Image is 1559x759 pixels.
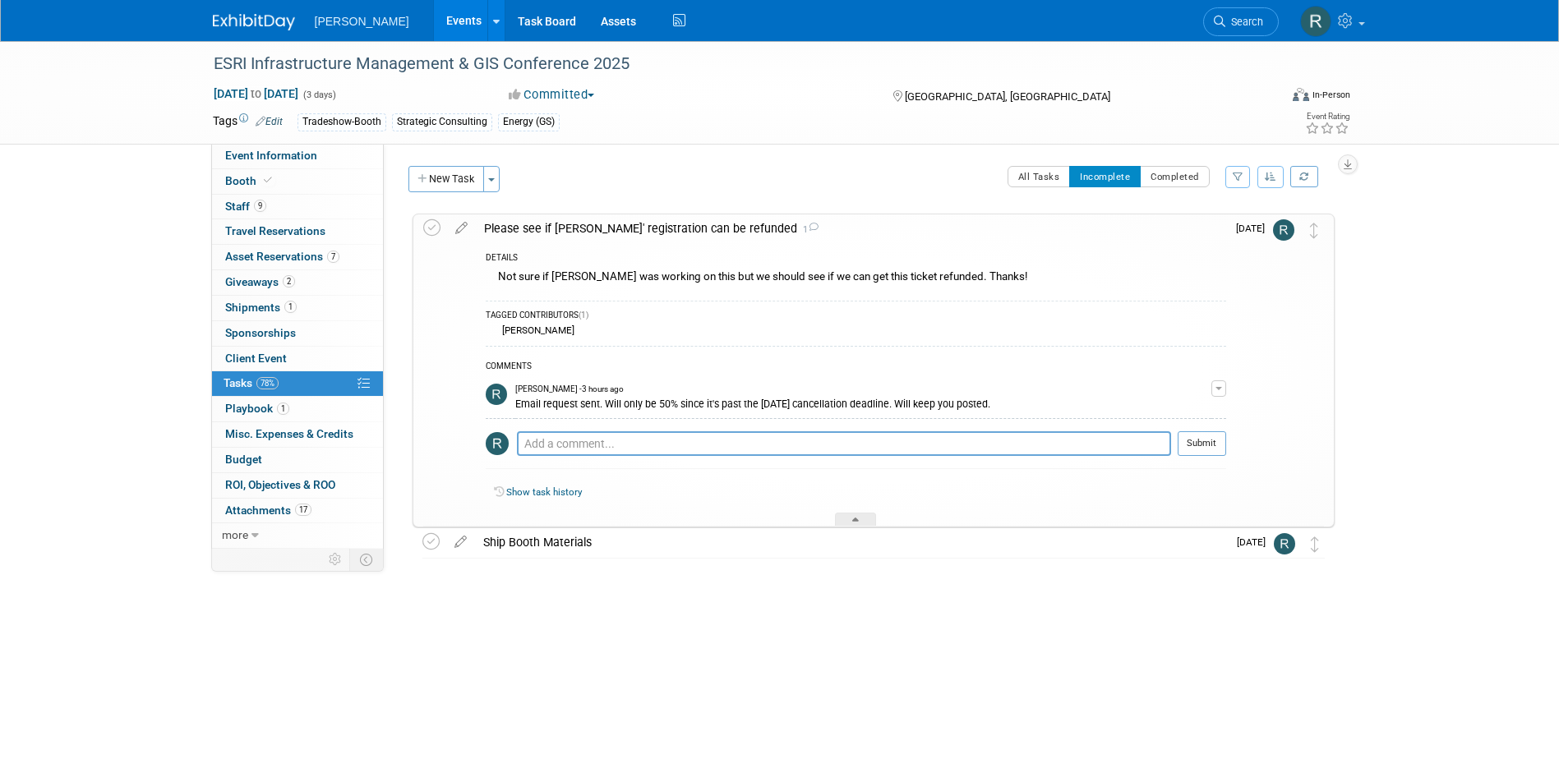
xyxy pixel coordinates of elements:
[225,200,266,213] span: Staff
[1203,7,1279,36] a: Search
[212,397,383,421] a: Playbook1
[486,384,507,405] img: Rebecca Deis
[256,116,283,127] a: Edit
[208,49,1254,79] div: ESRI Infrastructure Management & GIS Conference 2025
[1312,89,1350,101] div: In-Person
[212,473,383,498] a: ROI, Objectives & ROO
[1069,166,1141,187] button: Incomplete
[225,504,311,517] span: Attachments
[225,352,287,365] span: Client Event
[225,402,289,415] span: Playbook
[212,448,383,472] a: Budget
[475,528,1227,556] div: Ship Booth Materials
[1225,16,1263,28] span: Search
[212,245,383,269] a: Asset Reservations7
[225,478,335,491] span: ROI, Objectives & ROO
[283,275,295,287] span: 2
[579,310,588,320] span: (1)
[256,377,279,389] span: 78%
[1178,431,1226,456] button: Submit
[498,113,560,131] div: Energy (GS)
[225,224,325,237] span: Travel Reservations
[212,195,383,219] a: Staff9
[476,214,1226,242] div: Please see if [PERSON_NAME]' registration can be refunded
[321,549,350,570] td: Personalize Event Tab Strip
[506,486,582,498] a: Show task history
[486,310,1226,324] div: TAGGED CONTRIBUTORS
[213,14,295,30] img: ExhibitDay
[905,90,1110,103] span: [GEOGRAPHIC_DATA], [GEOGRAPHIC_DATA]
[225,453,262,466] span: Budget
[1140,166,1210,187] button: Completed
[486,432,509,455] img: Rebecca Deis
[212,371,383,396] a: Tasks78%
[1008,166,1071,187] button: All Tasks
[225,301,297,314] span: Shipments
[212,169,383,194] a: Booth
[1236,223,1273,234] span: [DATE]
[212,144,383,168] a: Event Information
[1310,223,1318,238] i: Move task
[212,422,383,447] a: Misc. Expenses & Credits
[1290,166,1318,187] a: Refresh
[212,321,383,346] a: Sponsorships
[225,174,275,187] span: Booth
[222,528,248,541] span: more
[1311,536,1319,552] i: Move task
[447,221,476,236] a: edit
[212,499,383,523] a: Attachments17
[298,113,386,131] div: Tradeshow-Booth
[212,270,383,295] a: Giveaways2
[212,347,383,371] a: Client Event
[1182,85,1351,110] div: Event Format
[213,86,299,101] span: [DATE] [DATE]
[248,87,264,100] span: to
[224,376,279,389] span: Tasks
[408,166,484,192] button: New Task
[1293,88,1309,101] img: Format-Inperson.png
[797,224,819,235] span: 1
[225,250,339,263] span: Asset Reservations
[1300,6,1331,37] img: Rebecca Deis
[486,252,1226,266] div: DETAILS
[515,384,624,395] span: [PERSON_NAME] - 3 hours ago
[498,324,574,336] div: [PERSON_NAME]
[515,395,1211,411] div: Email request sent. Will only be 50% since it's past the [DATE] cancellation deadline. Will keep ...
[392,113,492,131] div: Strategic Consulting
[264,176,272,185] i: Booth reservation complete
[315,15,409,28] span: [PERSON_NAME]
[225,275,295,288] span: Giveaways
[446,535,475,550] a: edit
[277,402,289,415] span: 1
[486,266,1226,292] div: Not sure if [PERSON_NAME] was working on this but we should see if we can get this ticket refunde...
[213,113,283,131] td: Tags
[302,90,336,100] span: (3 days)
[486,359,1226,376] div: COMMENTS
[225,427,353,440] span: Misc. Expenses & Credits
[225,326,296,339] span: Sponsorships
[1273,219,1294,241] img: Rebecca Deis
[1305,113,1349,121] div: Event Rating
[212,296,383,320] a: Shipments1
[327,251,339,263] span: 7
[212,523,383,548] a: more
[349,549,383,570] td: Toggle Event Tabs
[1274,533,1295,554] img: Rebecca Deis
[212,219,383,244] a: Travel Reservations
[284,301,297,313] span: 1
[503,86,601,103] button: Committed
[225,149,317,162] span: Event Information
[1237,536,1274,548] span: [DATE]
[254,200,266,212] span: 9
[295,504,311,516] span: 17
